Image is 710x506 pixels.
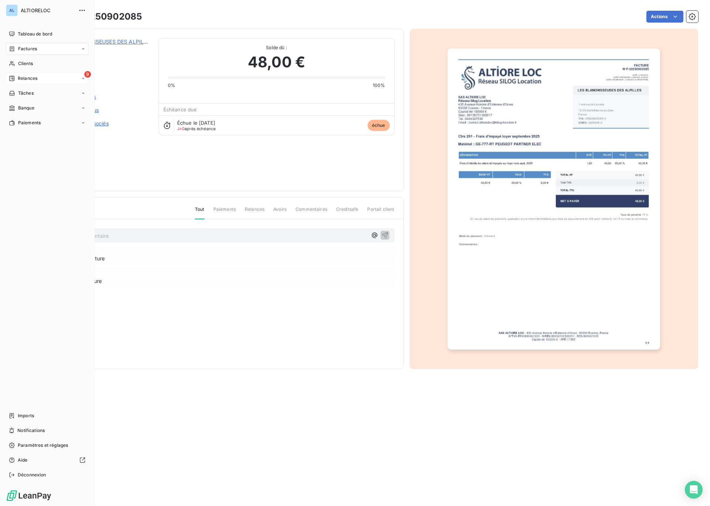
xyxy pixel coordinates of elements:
[685,481,703,499] div: Open Intercom Messenger
[177,120,215,126] span: Échue le [DATE]
[248,51,305,73] span: 48,00 €
[6,4,18,16] div: AL
[163,107,197,112] span: Échéance due
[168,82,175,89] span: 0%
[447,48,660,350] img: invoice_thumbnail
[18,105,34,111] span: Banque
[18,457,28,463] span: Aide
[168,44,385,51] span: Solde dû :
[84,71,91,78] span: 9
[69,10,142,23] h3: F-20250902085
[373,82,385,89] span: 100%
[18,442,68,449] span: Paramètres et réglages
[177,126,185,131] span: J+0
[18,31,52,37] span: Tableau de bord
[21,7,74,13] span: ALTIORELOC
[213,206,236,219] span: Paiements
[336,206,359,219] span: Creditsafe
[295,206,327,219] span: Commentaires
[646,11,683,23] button: Actions
[368,120,390,131] span: échue
[18,119,41,126] span: Paiements
[18,75,37,82] span: Relances
[18,472,46,478] span: Déconnexion
[195,206,204,219] span: Tout
[177,127,216,131] span: après échéance
[18,90,34,97] span: Tâches
[18,45,37,52] span: Factures
[17,427,45,434] span: Notifications
[367,206,394,219] span: Portail client
[273,206,287,219] span: Avoirs
[6,454,88,466] a: Aide
[58,38,153,45] a: LES BLANCHISSEUSES DES ALPILLES
[18,412,34,419] span: Imports
[6,490,52,502] img: Logo LeanPay
[245,206,264,219] span: Relances
[18,60,33,67] span: Clients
